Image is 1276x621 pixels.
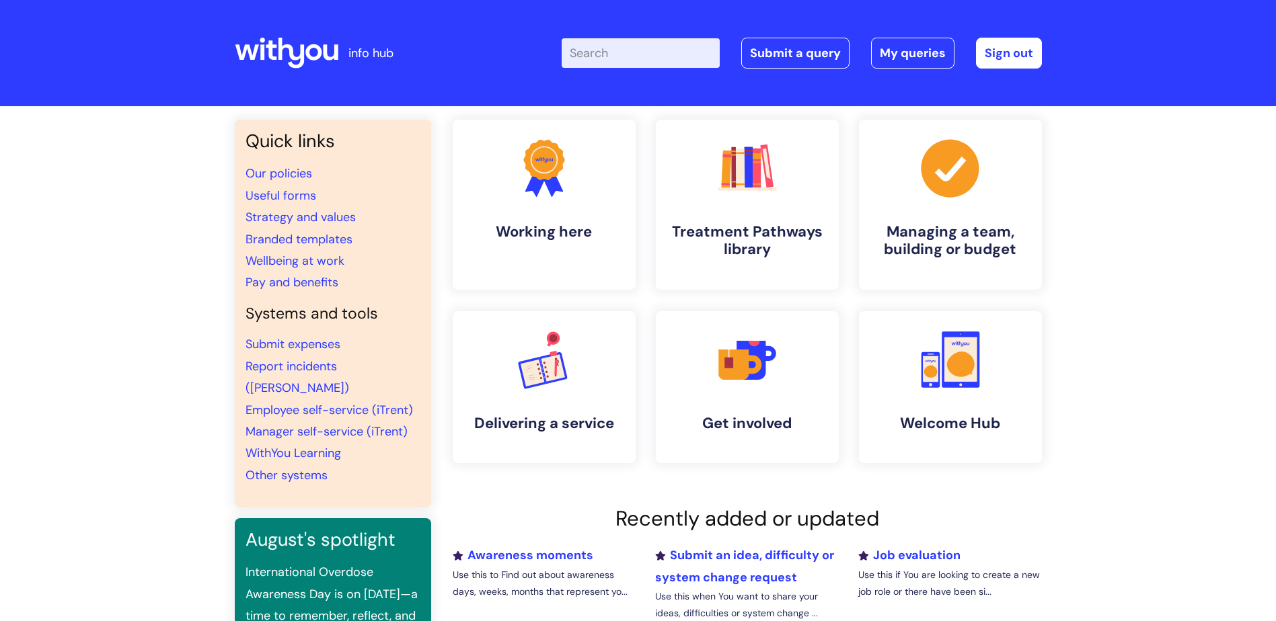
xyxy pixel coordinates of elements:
[667,223,828,259] h4: Treatment Pathways library
[246,402,413,418] a: Employee self-service (iTrent)
[246,529,420,550] h3: August's spotlight
[246,467,328,483] a: Other systems
[562,38,1042,69] div: | -
[453,567,636,600] p: Use this to Find out about awareness days, weeks, months that represent yo...
[655,547,834,585] a: Submit an idea, difficulty or system change request
[656,311,839,463] a: Get involved
[976,38,1042,69] a: Sign out
[656,120,839,290] a: Treatment Pathways library
[859,311,1042,463] a: Welcome Hub
[453,120,636,290] a: Working here
[246,274,338,290] a: Pay and benefits
[348,42,393,64] p: info hub
[246,209,356,225] a: Strategy and values
[246,423,408,440] a: Manager self-service (iTrent)
[562,38,720,68] input: Search
[870,415,1031,432] h4: Welcome Hub
[246,336,340,352] a: Submit expenses
[667,415,828,432] h4: Get involved
[453,311,636,463] a: Delivering a service
[246,304,420,323] h4: Systems and tools
[246,445,341,461] a: WithYou Learning
[463,415,625,432] h4: Delivering a service
[246,188,316,204] a: Useful forms
[859,120,1042,290] a: Managing a team, building or budget
[870,223,1031,259] h4: Managing a team, building or budget
[246,231,352,247] a: Branded templates
[246,253,344,269] a: Wellbeing at work
[858,547,961,563] a: Job evaluation
[246,165,312,181] a: Our policies
[858,567,1041,600] p: Use this if You are looking to create a new job role or there have been si...
[463,223,625,241] h4: Working here
[246,358,349,396] a: Report incidents ([PERSON_NAME])
[741,38,850,69] a: Submit a query
[871,38,954,69] a: My queries
[453,506,1042,531] h2: Recently added or updated
[453,547,593,563] a: Awareness moments
[246,130,420,152] h3: Quick links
